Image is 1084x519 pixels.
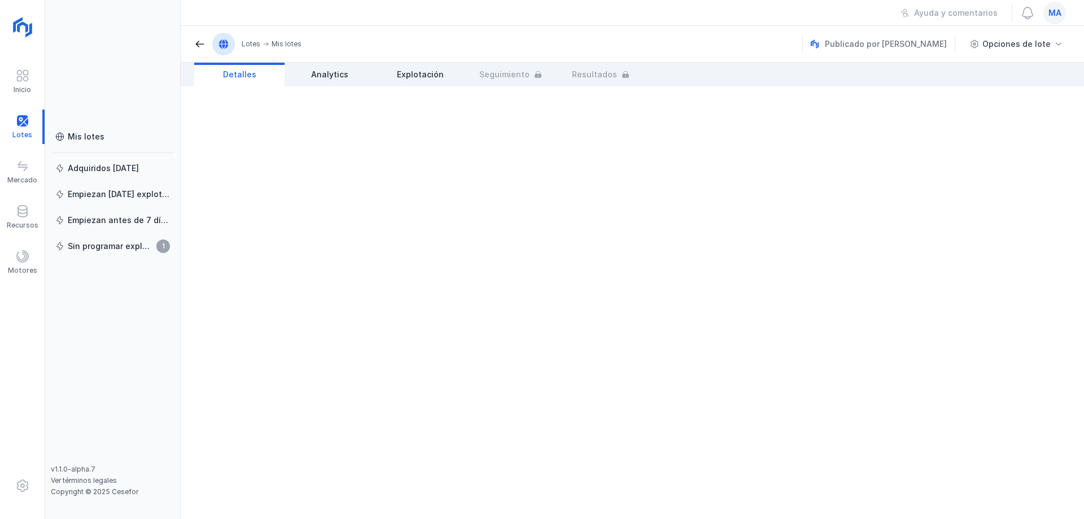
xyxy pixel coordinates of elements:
[68,163,139,174] div: Adquiridos [DATE]
[810,36,957,53] div: Publicado por [PERSON_NAME]
[893,3,1005,23] button: Ayuda y comentarios
[285,63,375,86] a: Analytics
[8,13,37,41] img: logoRight.svg
[572,69,617,80] span: Resultados
[1048,7,1061,19] span: ma
[479,69,530,80] span: Seguimiento
[68,215,170,226] div: Empiezan antes de 7 días
[375,63,465,86] a: Explotación
[194,63,285,86] a: Detalles
[156,239,170,253] span: 1
[7,221,38,230] div: Recursos
[14,85,31,94] div: Inicio
[272,40,301,49] div: Mis lotes
[51,476,117,485] a: Ver términos legales
[51,210,174,230] a: Empiezan antes de 7 días
[51,127,174,147] a: Mis lotes
[914,7,998,19] div: Ayuda y comentarios
[465,63,556,86] a: Seguimiento
[51,487,174,496] div: Copyright © 2025 Cesefor
[51,236,174,256] a: Sin programar explotación1
[7,176,37,185] div: Mercado
[68,241,153,252] div: Sin programar explotación
[223,69,256,80] span: Detalles
[982,38,1051,50] div: Opciones de lote
[51,465,174,474] div: v1.1.0-alpha.7
[68,131,104,142] div: Mis lotes
[397,69,444,80] span: Explotación
[68,189,170,200] div: Empiezan [DATE] explotación
[51,184,174,204] a: Empiezan [DATE] explotación
[556,63,646,86] a: Resultados
[8,266,37,275] div: Motores
[242,40,260,49] div: Lotes
[810,40,819,49] img: nemus.svg
[311,69,348,80] span: Analytics
[51,158,174,178] a: Adquiridos [DATE]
